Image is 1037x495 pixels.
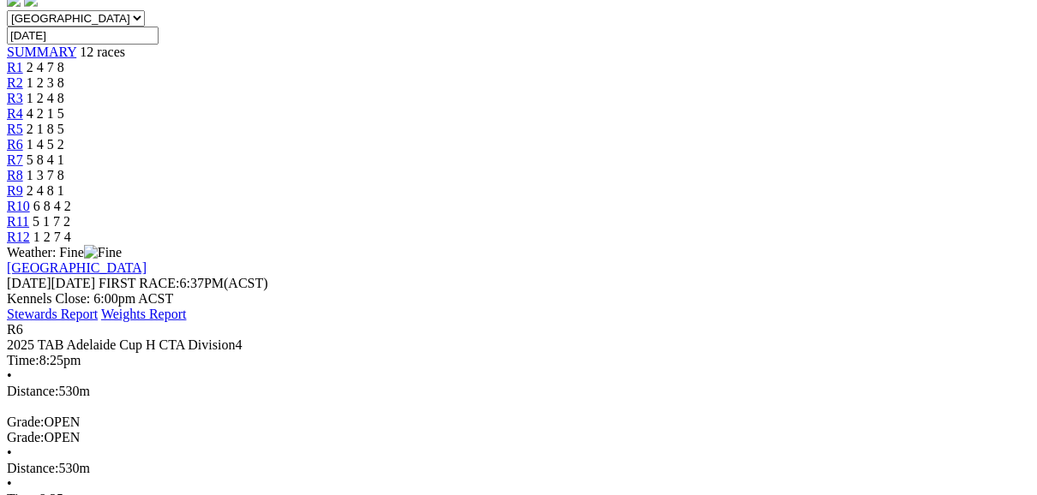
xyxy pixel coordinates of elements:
div: Kennels Close: 6:00pm ACST [7,291,1030,307]
span: 1 4 5 2 [27,137,64,152]
img: Fine [84,245,122,260]
a: Weights Report [101,307,187,321]
span: 4 2 1 5 [27,106,64,121]
div: OPEN [7,414,1030,430]
span: 5 1 7 2 [33,214,70,229]
span: 2 4 7 8 [27,60,64,75]
a: R12 [7,230,30,244]
span: 12 races [80,45,125,59]
span: Grade: [7,414,45,429]
span: 1 2 3 8 [27,75,64,90]
span: 1 2 4 8 [27,91,64,105]
span: Distance: [7,461,58,475]
span: Grade: [7,430,45,444]
span: • [7,476,12,491]
span: [DATE] [7,276,51,290]
a: R9 [7,183,23,198]
span: [DATE] [7,276,95,290]
a: R4 [7,106,23,121]
span: 5 8 4 1 [27,152,64,167]
div: 530m [7,461,1030,476]
a: R6 [7,137,23,152]
span: 2 4 8 1 [27,183,64,198]
a: Stewards Report [7,307,98,321]
a: R2 [7,75,23,90]
a: [GEOGRAPHIC_DATA] [7,260,147,275]
span: 1 2 7 4 [33,230,71,244]
a: R10 [7,199,30,213]
span: • [7,445,12,460]
a: R11 [7,214,29,229]
span: Distance: [7,384,58,398]
a: R5 [7,122,23,136]
input: Select date [7,27,159,45]
a: R8 [7,168,23,182]
span: 6 8 4 2 [33,199,71,213]
span: 1 3 7 8 [27,168,64,182]
span: R6 [7,322,23,337]
a: R1 [7,60,23,75]
span: Time: [7,353,39,367]
div: 8:25pm [7,353,1030,368]
span: 6:37PM(ACST) [99,276,268,290]
div: 530m [7,384,1030,399]
span: 2 1 8 5 [27,122,64,136]
span: FIRST RACE: [99,276,179,290]
a: R3 [7,91,23,105]
span: Weather: Fine [7,245,122,259]
span: • [7,368,12,383]
div: 2025 TAB Adelaide Cup H CTA Division4 [7,337,1030,353]
a: R7 [7,152,23,167]
a: SUMMARY [7,45,76,59]
div: OPEN [7,430,1030,445]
